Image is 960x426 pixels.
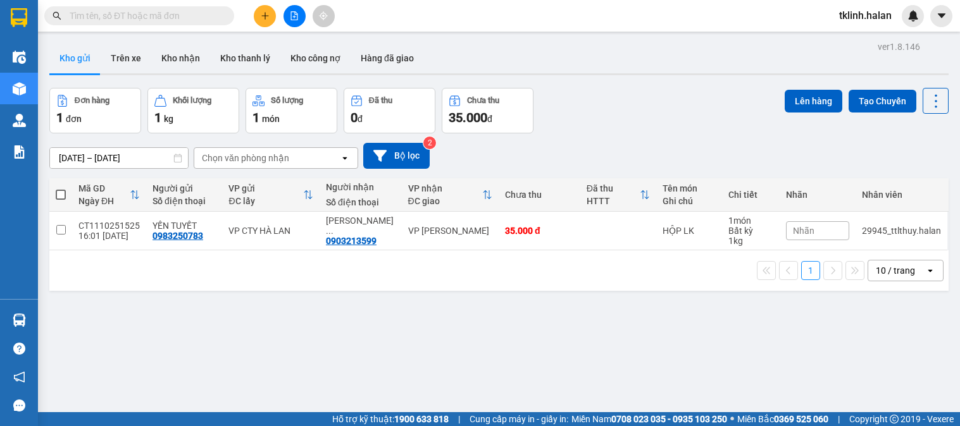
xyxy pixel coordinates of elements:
div: 10 / trang [876,264,915,277]
div: Đã thu [587,183,640,193]
span: file-add [290,11,299,20]
div: Khối lượng [173,96,211,105]
img: solution-icon [13,145,26,159]
div: Ghi chú [663,196,716,206]
div: Ngày ĐH [78,196,130,206]
input: Tìm tên, số ĐT hoặc mã đơn [70,9,219,23]
button: 1 [801,261,820,280]
span: kg [164,114,173,124]
span: Miền Bắc [737,412,828,426]
span: caret-down [936,10,947,21]
button: plus [254,5,276,27]
div: 35.000 đ [505,226,574,236]
span: Hỗ trợ kỹ thuật: [332,412,449,426]
button: Số lượng1món [246,88,337,133]
div: CT1110251525 [78,221,140,231]
input: Select a date range. [50,148,188,168]
button: Kho nhận [151,43,210,73]
span: đ [487,114,492,124]
span: ... [326,226,334,236]
div: NGỌC MINH VŨ [326,216,396,236]
span: ⚪️ [730,417,734,422]
div: Người nhận [326,182,396,192]
div: 1 kg [728,236,773,246]
div: 29945_ttlthuy.halan [862,226,941,236]
div: Chưa thu [467,96,499,105]
img: warehouse-icon [13,313,26,327]
div: 0903213599 [326,236,377,246]
span: món [262,114,280,124]
span: plus [261,11,270,20]
strong: 0708 023 035 - 0935 103 250 [611,414,727,424]
span: đ [358,114,363,124]
span: notification [13,371,25,383]
div: Đã thu [369,96,392,105]
div: Chưa thu [505,190,574,200]
button: aim [313,5,335,27]
th: Toggle SortBy [222,178,320,212]
button: caret-down [930,5,952,27]
button: Khối lượng1kg [147,88,239,133]
div: 16:01 [DATE] [78,231,140,241]
button: Hàng đã giao [351,43,424,73]
button: Kho gửi [49,43,101,73]
span: message [13,399,25,411]
button: Kho công nợ [280,43,351,73]
div: Nhân viên [862,190,941,200]
div: YẾN TUYẾT [153,221,216,231]
div: Mã GD [78,183,130,193]
span: | [838,412,840,426]
span: 1 [252,110,259,125]
span: Cung cấp máy in - giấy in: [470,412,568,426]
button: Kho thanh lý [210,43,280,73]
img: warehouse-icon [13,51,26,64]
div: ĐC lấy [228,196,303,206]
div: ĐC giao [408,196,483,206]
div: VP gửi [228,183,303,193]
div: Tên món [663,183,716,193]
span: Miền Nam [571,412,727,426]
div: VP [PERSON_NAME] [408,226,493,236]
div: Đơn hàng [75,96,109,105]
img: icon-new-feature [907,10,919,21]
span: | [458,412,460,426]
div: ver 1.8.146 [878,40,920,54]
strong: 0369 525 060 [774,414,828,424]
strong: 1900 633 818 [394,414,449,424]
th: Toggle SortBy [402,178,499,212]
button: file-add [284,5,306,27]
button: Bộ lọc [363,143,430,169]
div: Số lượng [271,96,303,105]
span: search [53,11,61,20]
img: logo-vxr [11,8,27,27]
span: 0 [351,110,358,125]
button: Chưa thu35.000đ [442,88,533,133]
button: Đơn hàng1đơn [49,88,141,133]
span: 1 [56,110,63,125]
div: Số điện thoại [153,196,216,206]
button: Lên hàng [785,90,842,113]
div: Số điện thoại [326,197,396,207]
div: Người gửi [153,183,216,193]
span: copyright [890,415,899,423]
div: Chi tiết [728,190,773,200]
div: HỘP LK [663,226,716,236]
span: 35.000 [449,110,487,125]
button: Tạo Chuyến [849,90,916,113]
img: warehouse-icon [13,114,26,127]
th: Toggle SortBy [72,178,146,212]
span: đơn [66,114,82,124]
span: Nhãn [793,226,814,236]
span: question-circle [13,343,25,355]
div: Nhãn [786,190,849,200]
span: 1 [154,110,161,125]
div: VP CTY HÀ LAN [228,226,313,236]
div: 0983250783 [153,231,203,241]
img: warehouse-icon [13,82,26,95]
span: tklinh.halan [829,8,902,23]
svg: open [340,153,350,163]
div: 1 món [728,216,773,226]
div: VP nhận [408,183,483,193]
div: Chọn văn phòng nhận [202,152,289,164]
th: Toggle SortBy [580,178,656,212]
